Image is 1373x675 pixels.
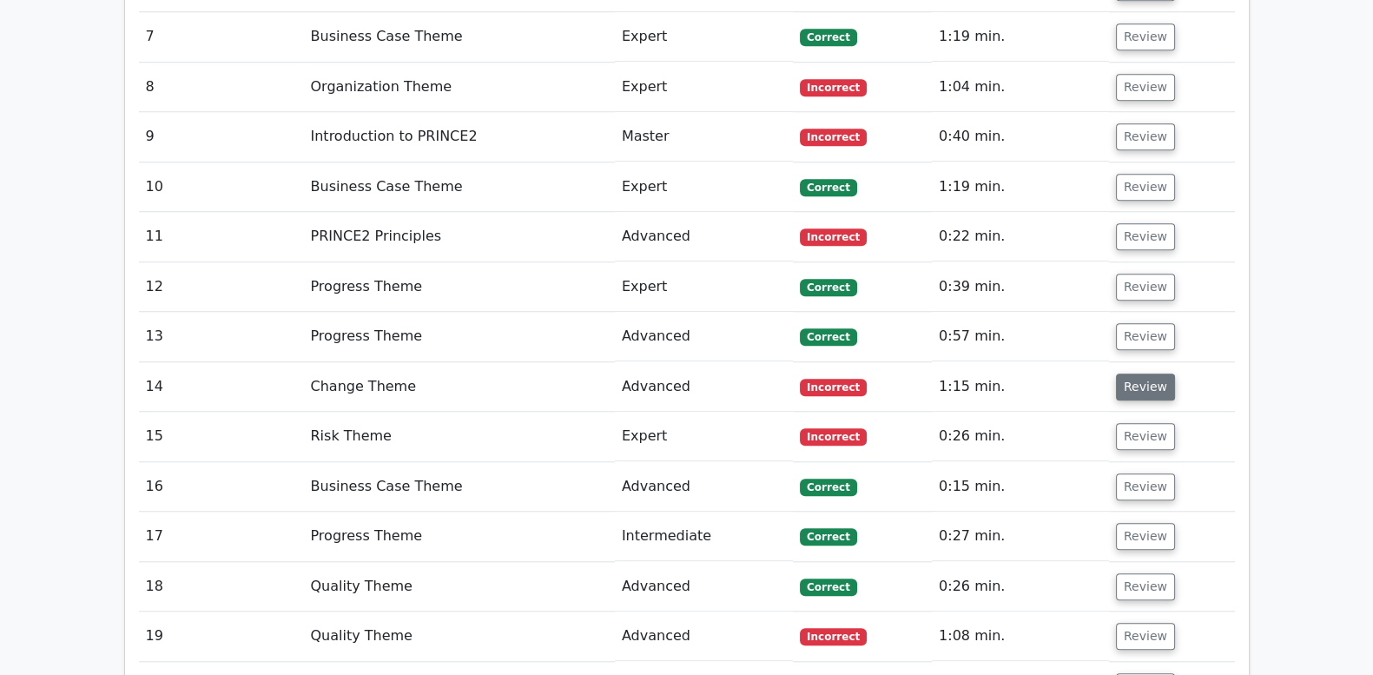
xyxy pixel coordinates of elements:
td: Organization Theme [303,63,614,112]
button: Review [1116,573,1175,600]
td: 0:40 min. [932,112,1109,162]
td: 1:08 min. [932,612,1109,661]
td: 16 [139,462,304,512]
td: 15 [139,412,304,461]
td: Quality Theme [303,612,614,661]
td: Expert [615,63,793,112]
td: Intermediate [615,512,793,561]
span: Correct [800,328,856,346]
td: Business Case Theme [303,162,614,212]
button: Review [1116,174,1175,201]
td: 1:15 min. [932,362,1109,412]
td: 7 [139,12,304,62]
button: Review [1116,274,1175,301]
td: Advanced [615,612,793,661]
td: 1:19 min. [932,12,1109,62]
td: 13 [139,312,304,361]
span: Incorrect [800,428,867,446]
td: 8 [139,63,304,112]
button: Review [1116,123,1175,150]
td: Expert [615,12,793,62]
td: 0:26 min. [932,562,1109,612]
button: Review [1116,473,1175,500]
span: Correct [800,579,856,596]
span: Correct [800,528,856,546]
td: Expert [615,412,793,461]
td: 11 [139,212,304,261]
td: Advanced [615,362,793,412]
button: Review [1116,74,1175,101]
button: Review [1116,223,1175,250]
td: Risk Theme [303,412,614,461]
button: Review [1116,423,1175,450]
td: Advanced [615,312,793,361]
td: 12 [139,262,304,312]
td: 18 [139,562,304,612]
td: 9 [139,112,304,162]
td: Change Theme [303,362,614,412]
span: Correct [800,479,856,496]
span: Incorrect [800,379,867,396]
td: 1:04 min. [932,63,1109,112]
button: Review [1116,323,1175,350]
td: 0:15 min. [932,462,1109,512]
td: Progress Theme [303,312,614,361]
button: Review [1116,374,1175,400]
td: 1:19 min. [932,162,1109,212]
td: 0:57 min. [932,312,1109,361]
td: Quality Theme [303,562,614,612]
td: Expert [615,162,793,212]
td: 19 [139,612,304,661]
span: Incorrect [800,228,867,246]
td: Progress Theme [303,262,614,312]
td: 0:22 min. [932,212,1109,261]
span: Incorrect [800,79,867,96]
td: Advanced [615,212,793,261]
td: 0:26 min. [932,412,1109,461]
span: Incorrect [800,129,867,146]
span: Correct [800,29,856,46]
td: 0:27 min. [932,512,1109,561]
td: Progress Theme [303,512,614,561]
td: Advanced [615,562,793,612]
td: 14 [139,362,304,412]
td: Master [615,112,793,162]
td: PRINCE2 Principles [303,212,614,261]
button: Review [1116,523,1175,550]
td: Business Case Theme [303,462,614,512]
td: 17 [139,512,304,561]
td: 10 [139,162,304,212]
span: Incorrect [800,628,867,645]
button: Review [1116,623,1175,650]
td: Expert [615,262,793,312]
td: 0:39 min. [932,262,1109,312]
span: Correct [800,179,856,196]
td: Business Case Theme [303,12,614,62]
td: Introduction to PRINCE2 [303,112,614,162]
td: Advanced [615,462,793,512]
button: Review [1116,23,1175,50]
span: Correct [800,279,856,296]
